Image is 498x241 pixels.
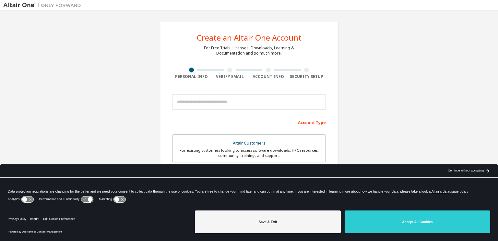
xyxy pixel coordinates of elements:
div: Account Type [172,117,326,127]
div: Create an Altair One Account [197,34,302,42]
div: Verify Email [211,74,249,79]
img: Altair One [3,2,84,8]
div: Account Info [249,74,288,79]
div: Altair Customers [176,139,322,148]
div: For existing customers looking to access software downloads, HPC resources, community, trainings ... [176,148,322,158]
div: Security Setup [288,74,326,79]
div: For Free Trials, Licenses, Downloads, Learning & Documentation and so much more. [204,45,294,56]
div: Personal Info [172,74,211,79]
